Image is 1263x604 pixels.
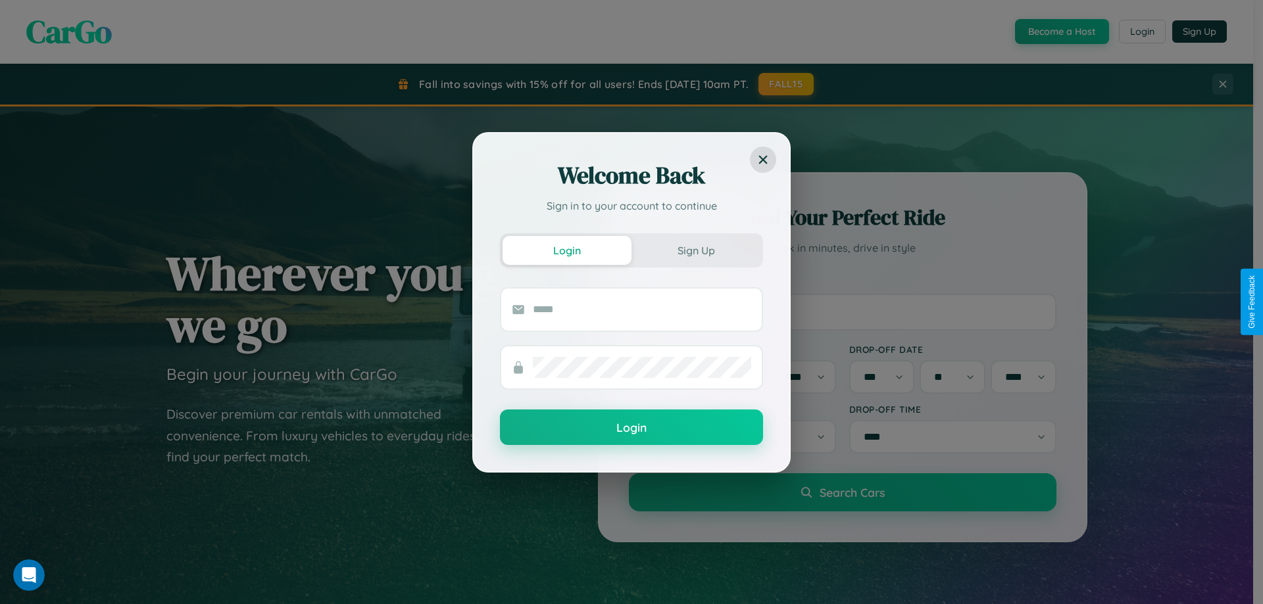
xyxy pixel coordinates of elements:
[631,236,760,265] button: Sign Up
[503,236,631,265] button: Login
[500,198,763,214] p: Sign in to your account to continue
[500,160,763,191] h2: Welcome Back
[500,409,763,445] button: Login
[1247,275,1256,329] div: Give Feedback
[13,559,45,591] iframe: Intercom live chat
